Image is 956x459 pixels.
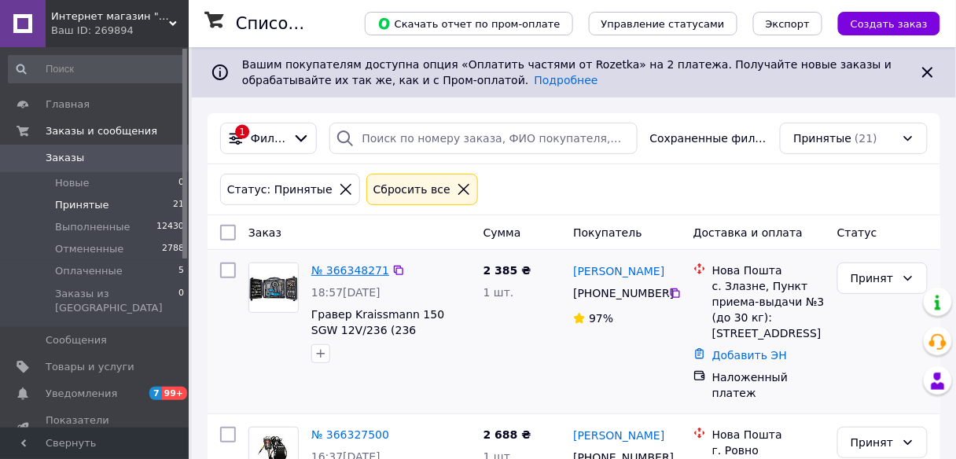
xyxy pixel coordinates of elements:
[650,130,768,146] span: Сохраненные фильтры:
[329,123,637,154] input: Поиск по номеру заказа, ФИО покупателя, номеру телефона, Email, номеру накладной
[55,220,131,234] span: Выполненные
[248,226,281,239] span: Заказ
[484,226,521,239] span: Сумма
[484,264,531,277] span: 2 385 ₴
[766,18,810,30] span: Экспорт
[484,428,531,441] span: 2 688 ₴
[311,428,389,441] a: № 366327500
[248,263,299,313] a: Фото товару
[242,58,892,86] span: Вашим покупателям доступна опция «Оплатить частями от Rozetka» на 2 платежа. Получайте новые зака...
[51,9,169,24] span: Интернет магазин "profitools.kharkov.ua"
[178,264,184,278] span: 5
[311,286,381,299] span: 18:57[DATE]
[753,12,822,35] button: Экспорт
[484,286,514,299] span: 1 шт.
[712,263,825,278] div: Нова Пошта
[173,198,184,212] span: 21
[573,263,664,279] a: [PERSON_NAME]
[224,181,336,198] div: Статус: Принятые
[8,55,186,83] input: Поиск
[822,17,940,29] a: Создать заказ
[46,333,107,347] span: Сообщения
[851,434,895,451] div: Принят
[693,226,803,239] span: Доставка и оплата
[589,12,737,35] button: Управление статусами
[311,308,444,368] a: Гравер Kraissmann 150 SGW 12V/236 (236 насадок, гибкий вал, 2 гравера)
[851,270,895,287] div: Принят
[377,17,561,31] span: Скачать отчет по пром-оплате
[51,24,189,38] div: Ваш ID: 269894
[589,312,613,325] span: 97%
[162,387,188,400] span: 99+
[712,427,825,442] div: Нова Пошта
[178,287,184,315] span: 0
[601,18,725,30] span: Управление статусами
[55,198,109,212] span: Принятые
[712,349,787,362] a: Добавить ЭН
[156,220,184,234] span: 12430
[838,12,940,35] button: Создать заказ
[178,176,184,190] span: 0
[793,130,851,146] span: Принятые
[573,428,664,443] a: [PERSON_NAME]
[55,242,123,256] span: Отмененные
[370,181,454,198] div: Сбросить все
[251,130,286,146] span: Фильтры
[311,264,389,277] a: № 366348271
[55,287,178,315] span: Заказы из [GEOGRAPHIC_DATA]
[573,226,642,239] span: Покупатель
[162,242,184,256] span: 2788
[149,387,162,400] span: 7
[712,278,825,341] div: с. Злазне, Пункт приема-выдачи №3 (до 30 кг): [STREET_ADDRESS]
[46,151,84,165] span: Заказы
[46,97,90,112] span: Главная
[573,287,674,299] span: [PHONE_NUMBER]
[236,14,371,33] h1: Список заказов
[851,18,928,30] span: Создать заказ
[55,264,123,278] span: Оплаченные
[712,369,825,401] div: Наложенный платеж
[249,263,298,312] img: Фото товару
[855,132,877,145] span: (21)
[535,74,598,86] a: Подробнее
[46,124,157,138] span: Заказы и сообщения
[837,226,877,239] span: Статус
[55,176,90,190] span: Новые
[365,12,573,35] button: Скачать отчет по пром-оплате
[46,387,117,401] span: Уведомления
[46,360,134,374] span: Товары и услуги
[46,413,145,442] span: Показатели работы компании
